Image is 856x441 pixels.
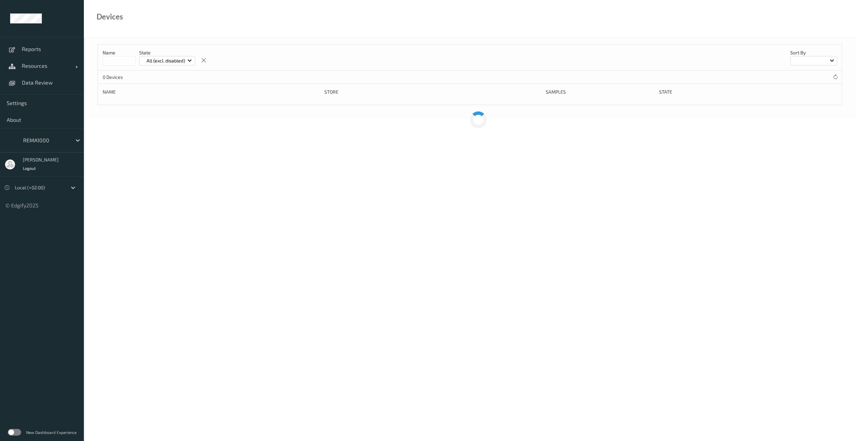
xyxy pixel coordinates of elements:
[103,49,136,56] p: Name
[144,57,188,64] p: All (excl. disabled)
[790,49,837,56] p: Sort by
[324,89,541,95] div: Store
[97,13,123,20] div: Devices
[139,49,195,56] p: State
[659,89,767,95] div: State
[103,74,153,81] p: 0 Devices
[546,89,654,95] div: Samples
[103,89,320,95] div: Name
